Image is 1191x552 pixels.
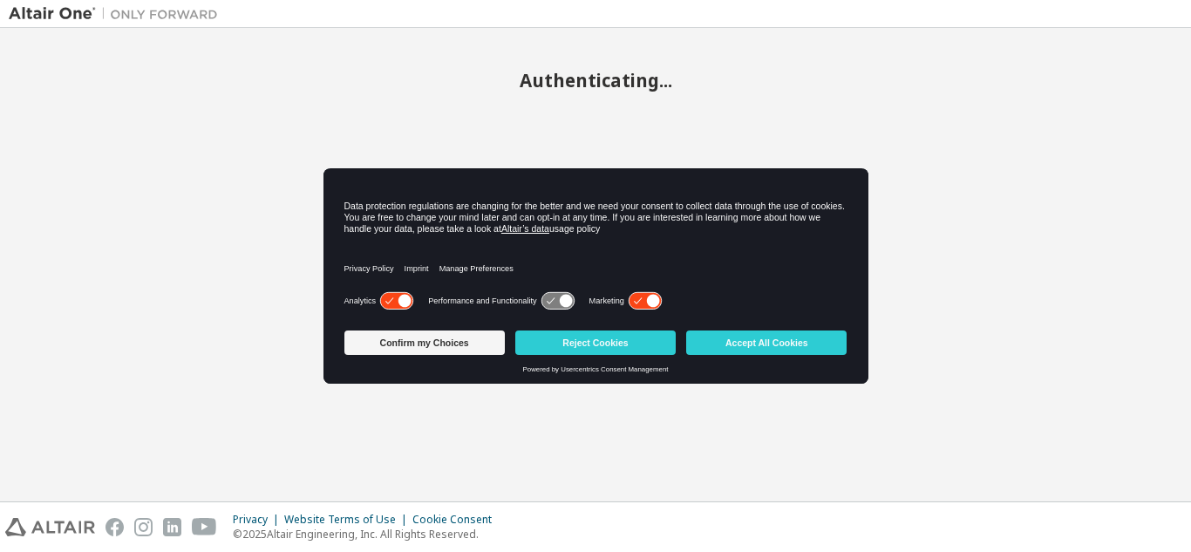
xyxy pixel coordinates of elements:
img: youtube.svg [192,518,217,536]
div: Cookie Consent [412,513,502,527]
p: © 2025 Altair Engineering, Inc. All Rights Reserved. [233,527,502,542]
img: facebook.svg [105,518,124,536]
img: altair_logo.svg [5,518,95,536]
div: Privacy [233,513,284,527]
img: instagram.svg [134,518,153,536]
img: Altair One [9,5,227,23]
div: Website Terms of Use [284,513,412,527]
img: linkedin.svg [163,518,181,536]
h2: Authenticating... [9,69,1182,92]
